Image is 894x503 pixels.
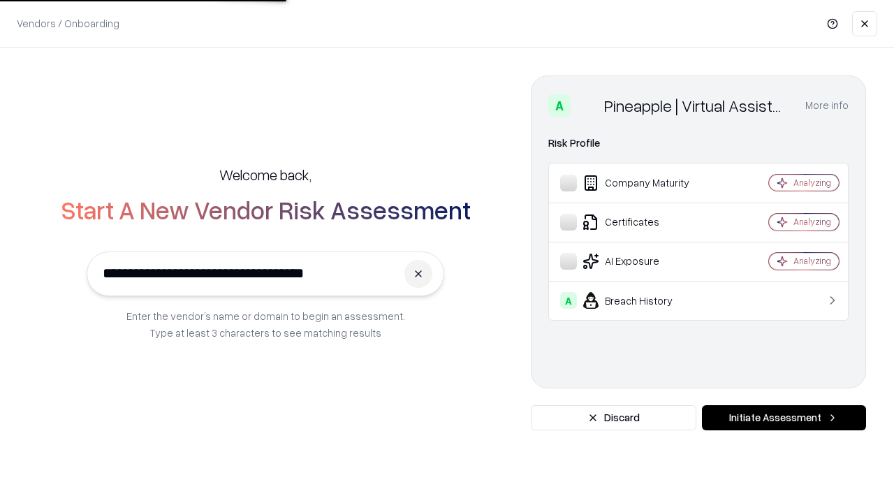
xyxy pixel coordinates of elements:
[219,165,312,184] h5: Welcome back,
[61,196,471,224] h2: Start A New Vendor Risk Assessment
[793,177,831,189] div: Analyzing
[560,253,727,270] div: AI Exposure
[548,94,571,117] div: A
[531,405,696,430] button: Discard
[702,405,866,430] button: Initiate Assessment
[126,307,405,341] p: Enter the vendor’s name or domain to begin an assessment. Type at least 3 characters to see match...
[17,16,119,31] p: Vendors / Onboarding
[560,214,727,231] div: Certificates
[805,93,849,118] button: More info
[548,135,849,152] div: Risk Profile
[560,175,727,191] div: Company Maturity
[793,255,831,267] div: Analyzing
[576,94,599,117] img: Pineapple | Virtual Assistant Agency
[560,292,727,309] div: Breach History
[604,94,789,117] div: Pineapple | Virtual Assistant Agency
[793,216,831,228] div: Analyzing
[560,292,577,309] div: A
